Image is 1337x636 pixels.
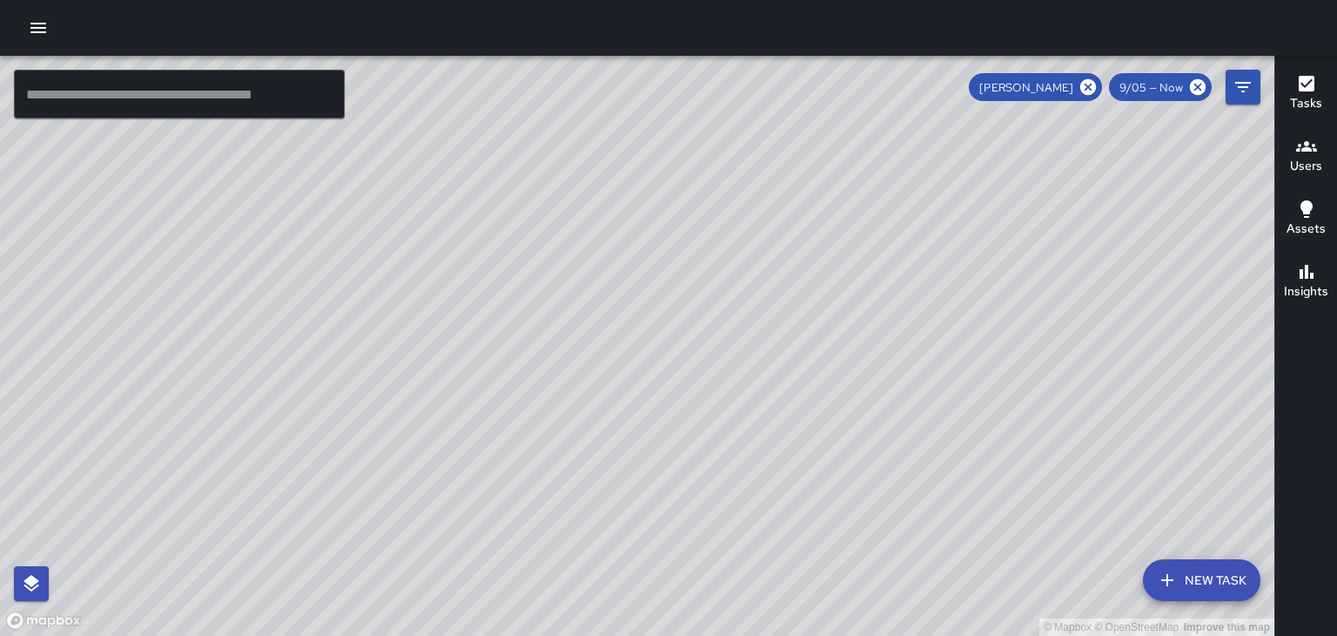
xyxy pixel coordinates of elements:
[1290,94,1322,113] h6: Tasks
[1226,70,1260,105] button: Filters
[1275,63,1337,125] button: Tasks
[1284,282,1328,301] h6: Insights
[1290,157,1322,176] h6: Users
[969,73,1102,101] div: [PERSON_NAME]
[1109,73,1212,101] div: 9/05 — Now
[1143,559,1260,601] button: New Task
[1287,220,1326,239] h6: Assets
[1275,251,1337,314] button: Insights
[1275,188,1337,251] button: Assets
[1109,80,1193,95] span: 9/05 — Now
[969,80,1084,95] span: [PERSON_NAME]
[1275,125,1337,188] button: Users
